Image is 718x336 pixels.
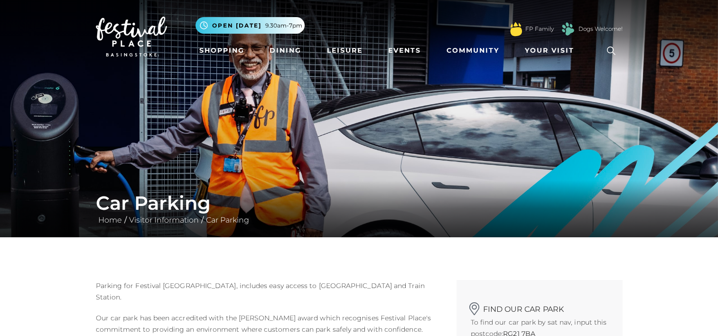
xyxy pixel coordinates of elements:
h1: Car Parking [96,192,623,215]
p: Our car park has been accredited with the [PERSON_NAME] award which recognises Festival Place's c... [96,312,442,335]
a: Dogs Welcome! [578,25,623,33]
a: Dining [266,42,305,59]
a: Home [96,215,124,224]
a: Visitor Information [127,215,201,224]
a: Shopping [196,42,248,59]
h2: Find our car park [471,299,608,314]
a: Community [443,42,503,59]
a: FP Family [525,25,554,33]
img: Festival Place Logo [96,17,167,56]
a: Car Parking [204,215,252,224]
a: Your Visit [521,42,583,59]
a: Leisure [323,42,366,59]
span: Parking for Festival [GEOGRAPHIC_DATA], includes easy access to [GEOGRAPHIC_DATA] and Train Station. [96,281,425,301]
span: 9.30am-7pm [265,21,302,30]
span: Open [DATE] [212,21,261,30]
span: Your Visit [525,46,574,56]
div: / / [89,192,630,226]
button: Open [DATE] 9.30am-7pm [196,17,305,34]
a: Events [384,42,425,59]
